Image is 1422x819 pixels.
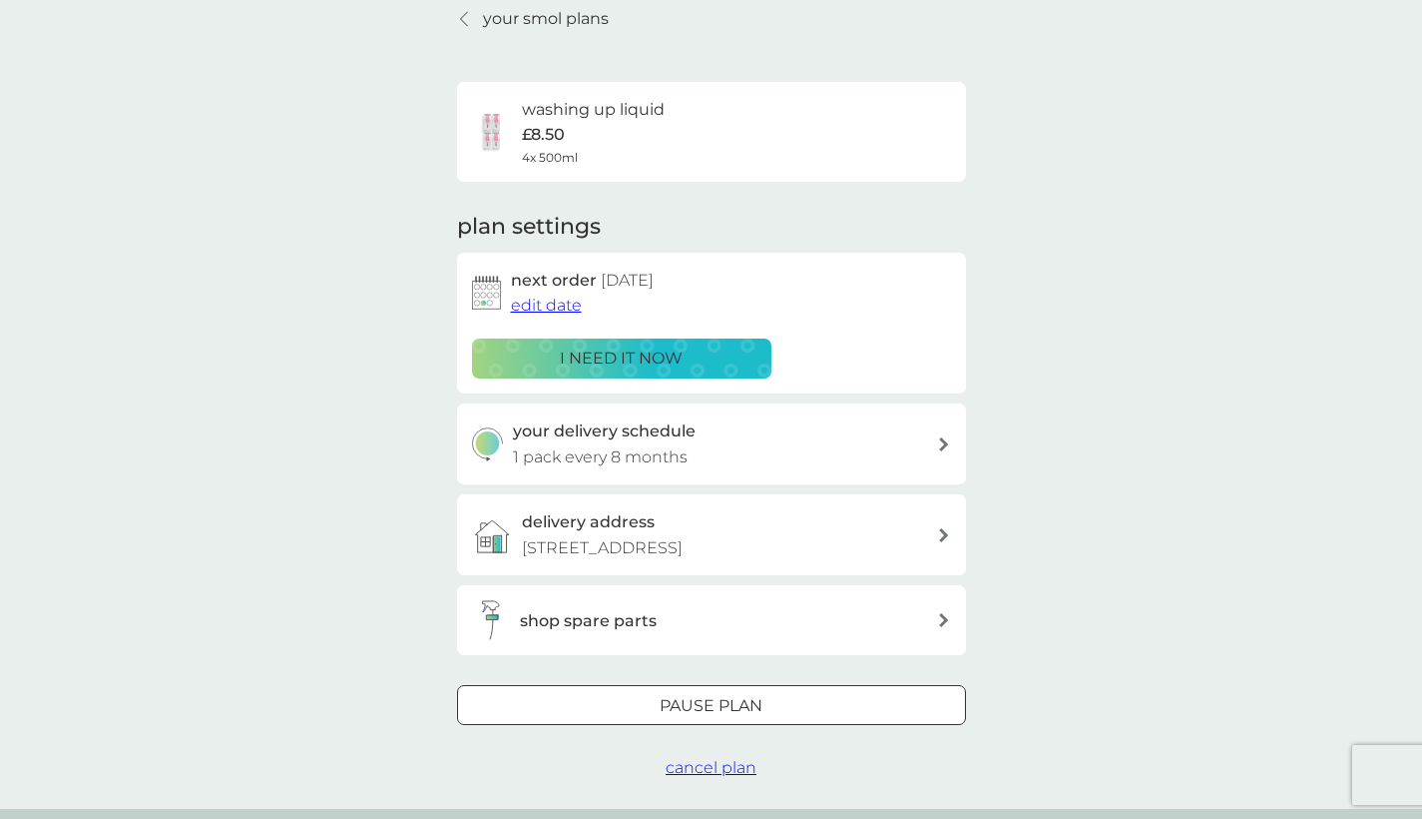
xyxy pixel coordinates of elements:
[560,346,683,372] p: i need it now
[472,112,512,152] img: washing up liquid
[522,148,578,167] span: 4x 500ml
[457,6,609,32] a: your smol plans
[666,755,756,781] button: cancel plan
[457,585,966,655] button: shop spare parts
[666,758,756,777] span: cancel plan
[472,339,771,379] button: i need it now
[522,509,655,535] h3: delivery address
[513,418,696,444] h3: your delivery schedule
[457,685,966,725] button: Pause plan
[511,268,654,294] h2: next order
[522,122,565,148] p: £8.50
[520,608,657,634] h3: shop spare parts
[457,404,966,484] button: your delivery schedule1 pack every 8 months
[601,271,654,290] span: [DATE]
[513,444,688,470] p: 1 pack every 8 months
[511,296,582,315] span: edit date
[511,293,582,319] button: edit date
[483,6,609,32] p: your smol plans
[522,535,683,561] p: [STREET_ADDRESS]
[457,494,966,575] a: delivery address[STREET_ADDRESS]
[457,212,601,243] h2: plan settings
[660,693,762,719] p: Pause plan
[522,97,665,123] h6: washing up liquid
